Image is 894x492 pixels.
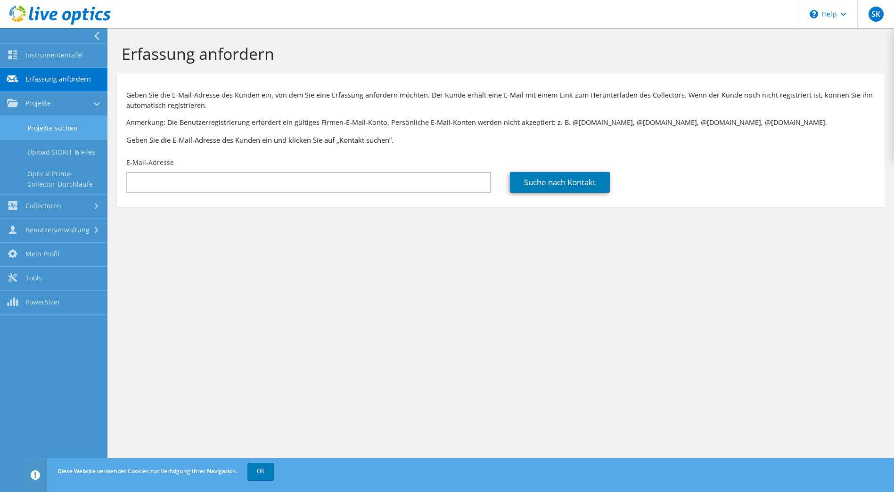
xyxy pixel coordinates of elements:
[869,7,884,22] span: SK
[810,10,818,18] svg: \n
[126,135,875,145] h3: Geben Sie die E-Mail-Adresse des Kunden ein und klicken Sie auf „Kontakt suchen“.
[247,463,274,480] a: OK
[126,117,875,128] p: Anmerkung: Die Benutzerregistrierung erfordert ein gültiges Firmen-E-Mail-Konto. Persönliche E-Ma...
[122,44,875,64] h1: Erfassung anfordern
[126,90,875,111] p: Geben Sie die E-Mail-Adresse des Kunden ein, von dem Sie eine Erfassung anfordern möchten. Der Ku...
[510,172,610,193] a: Suche nach Kontakt
[126,158,174,167] label: E-Mail-Adresse
[57,467,238,475] span: Diese Website verwendet Cookies zur Verfolgung Ihrer Navigation.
